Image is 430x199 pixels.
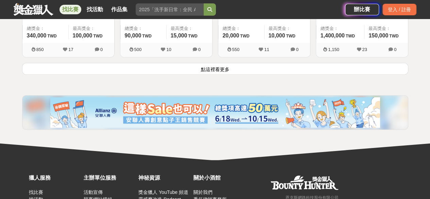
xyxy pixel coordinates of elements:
span: 總獎金： [27,25,64,32]
a: 獎金獵人 YouTube 頻道 [138,189,188,195]
a: 找活動 [84,5,106,14]
span: 最高獎金： [269,25,306,32]
span: TWD [93,34,102,38]
span: 10 [166,47,171,52]
span: 23 [362,47,367,52]
span: 90,000 [125,33,141,38]
span: 15,000 [171,33,187,38]
span: 550 [232,47,240,52]
span: 850 [36,47,44,52]
span: 總獎金： [321,25,360,32]
span: 500 [134,47,142,52]
span: 17 [68,47,73,52]
a: 辦比賽 [345,4,379,15]
span: 20,000 [223,33,239,38]
span: 10,000 [269,33,285,38]
span: 1,400,000 [321,33,345,38]
a: 作品集 [108,5,130,14]
div: 登入 / 註冊 [382,4,416,15]
span: 11 [264,47,269,52]
span: 最高獎金： [171,25,208,32]
a: 找比賽 [59,5,81,14]
span: 0 [394,47,396,52]
span: TWD [142,34,151,38]
span: 最高獎金： [73,25,110,32]
span: 100,000 [73,33,92,38]
a: 找比賽 [29,189,43,195]
span: 總獎金： [223,25,260,32]
span: 0 [198,47,201,52]
input: 2025「洗手新日常：全民 ALL IN」洗手歌全台徵選 [136,3,204,16]
div: 獵人服務 [29,174,80,182]
span: 總獎金： [125,25,162,32]
span: TWD [47,34,56,38]
button: 點這裡看更多 [22,63,408,75]
span: TWD [188,34,197,38]
span: 150,000 [368,33,388,38]
span: TWD [286,34,295,38]
span: 1,150 [328,47,339,52]
span: 0 [100,47,103,52]
div: 關於小酒館 [193,174,244,182]
a: 活動宣傳 [84,189,103,195]
div: 主辦單位服務 [84,174,135,182]
span: 340,000 [27,33,47,38]
div: 神秘資源 [138,174,190,182]
a: 關於我們 [193,189,212,195]
span: TWD [346,34,355,38]
span: TWD [389,34,398,38]
img: cf4fb443-4ad2-4338-9fa3-b46b0bf5d316.png [50,97,380,128]
span: 0 [296,47,298,52]
span: 最高獎金： [368,25,403,32]
span: TWD [240,34,249,38]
